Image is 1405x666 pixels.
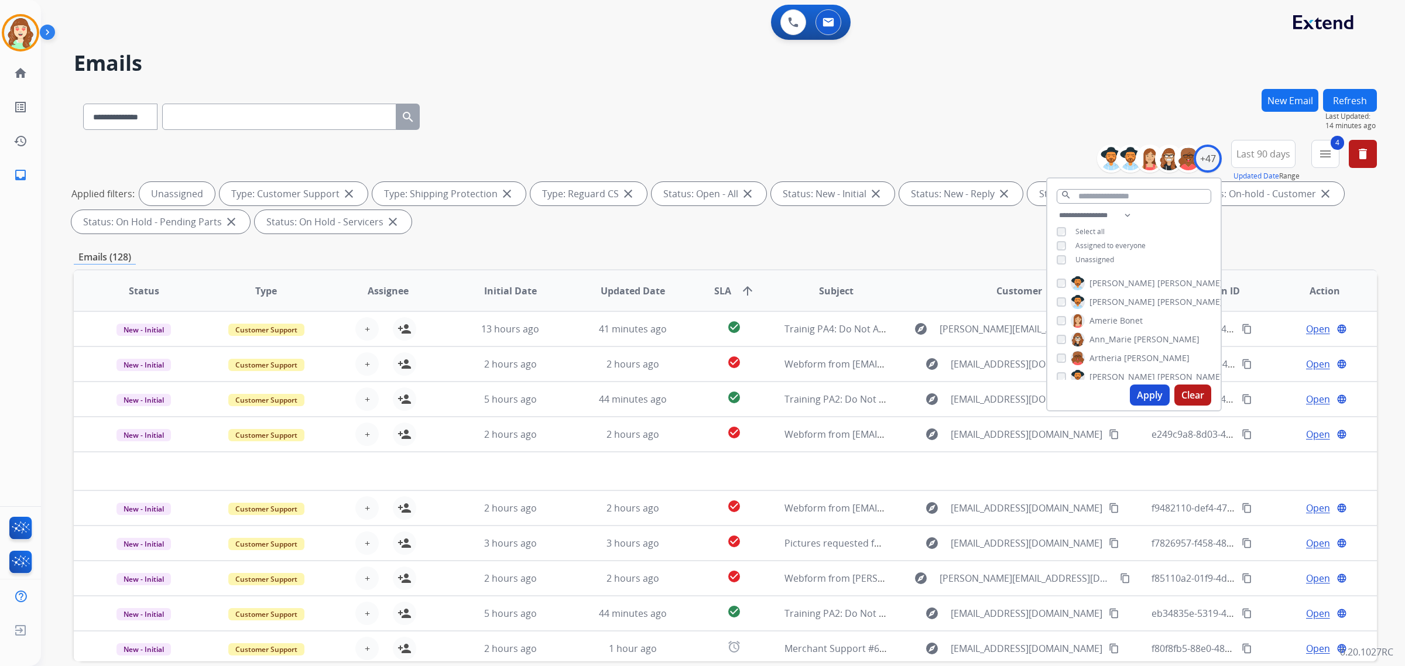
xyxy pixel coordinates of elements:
[1236,152,1290,156] span: Last 90 days
[1306,641,1330,655] span: Open
[1120,573,1130,583] mat-icon: content_copy
[1089,277,1155,289] span: [PERSON_NAME]
[727,390,741,404] mat-icon: check_circle
[1075,255,1114,265] span: Unassigned
[397,392,412,406] mat-icon: person_add
[224,215,238,229] mat-icon: close
[530,182,647,205] div: Type: Reguard CS
[951,357,1102,371] span: [EMAIL_ADDRESS][DOMAIN_NAME]
[1337,429,1347,440] mat-icon: language
[1157,277,1223,289] span: [PERSON_NAME]
[1124,352,1190,364] span: [PERSON_NAME]
[940,571,1113,585] span: [PERSON_NAME][EMAIL_ADDRESS][DOMAIN_NAME]
[606,502,659,514] span: 2 hours ago
[1109,608,1119,619] mat-icon: content_copy
[925,536,939,550] mat-icon: explore
[1306,606,1330,620] span: Open
[1152,502,1320,514] span: f9482110-def4-470f-bf3e-bf579ee0ccc9
[599,322,667,335] span: 41 minutes ago
[116,394,171,406] span: New - Initial
[1174,385,1211,406] button: Clear
[500,187,514,201] mat-icon: close
[727,640,741,654] mat-icon: alarm
[116,538,171,550] span: New - Initial
[1337,643,1347,654] mat-icon: language
[1242,503,1252,513] mat-icon: content_copy
[1255,270,1377,311] th: Action
[13,168,28,182] mat-icon: inbox
[609,642,657,655] span: 1 hour ago
[1089,371,1155,383] span: [PERSON_NAME]
[727,320,741,334] mat-icon: check_circle
[606,428,659,441] span: 2 hours ago
[355,637,379,660] button: +
[951,392,1102,406] span: [EMAIL_ADDRESS][DOMAIN_NAME]
[1337,608,1347,619] mat-icon: language
[481,322,539,335] span: 13 hours ago
[1152,428,1334,441] span: e249c9a8-8d03-43ad-9d52-71d682ee5b35
[1089,334,1132,345] span: Ann_Marie
[116,608,171,620] span: New - Initial
[940,322,1113,336] span: [PERSON_NAME][EMAIL_ADDRESS][DOMAIN_NAME]
[116,643,171,655] span: New - Initial
[355,387,379,411] button: +
[397,322,412,336] mat-icon: person_add
[1061,190,1071,200] mat-icon: search
[1323,89,1377,112] button: Refresh
[1109,503,1119,513] mat-icon: content_copy
[1306,322,1330,336] span: Open
[484,502,537,514] span: 2 hours ago
[397,641,412,655] mat-icon: person_add
[1089,296,1155,308] span: [PERSON_NAME]
[1233,171,1279,181] button: Updated Date
[13,100,28,114] mat-icon: list_alt
[1306,501,1330,515] span: Open
[1109,429,1119,440] mat-icon: content_copy
[784,428,1050,441] span: Webform from [EMAIL_ADDRESS][DOMAIN_NAME] on [DATE]
[368,284,409,298] span: Assignee
[365,322,370,336] span: +
[228,573,304,585] span: Customer Support
[727,569,741,583] mat-icon: check_circle
[727,534,741,548] mat-icon: check_circle
[116,503,171,515] span: New - Initial
[1242,394,1252,404] mat-icon: content_copy
[1089,315,1118,327] span: Amerie
[220,182,368,205] div: Type: Customer Support
[601,284,665,298] span: Updated Date
[484,572,537,585] span: 2 hours ago
[397,536,412,550] mat-icon: person_add
[116,359,171,371] span: New - Initial
[401,110,415,124] mat-icon: search
[116,429,171,441] span: New - Initial
[914,571,928,585] mat-icon: explore
[484,642,537,655] span: 2 hours ago
[914,322,928,336] mat-icon: explore
[365,357,370,371] span: +
[355,531,379,555] button: +
[784,572,1122,585] span: Webform from [PERSON_NAME][EMAIL_ADDRESS][DOMAIN_NAME] on [DATE]
[1231,140,1296,168] button: Last 90 days
[1242,608,1252,619] mat-icon: content_copy
[621,187,635,201] mat-icon: close
[1318,147,1332,161] mat-icon: menu
[1152,642,1324,655] span: f80f8fb5-88e0-48a1-a748-fd4743270ceb
[714,284,731,298] span: SLA
[484,607,537,620] span: 5 hours ago
[925,641,939,655] mat-icon: explore
[365,606,370,620] span: +
[1109,643,1119,654] mat-icon: content_copy
[1337,359,1347,369] mat-icon: language
[1325,112,1377,121] span: Last Updated:
[355,496,379,520] button: +
[397,501,412,515] mat-icon: person_add
[372,182,526,205] div: Type: Shipping Protection
[784,393,988,406] span: Training PA2: Do Not Assign ([PERSON_NAME])
[599,607,667,620] span: 44 minutes ago
[784,607,988,620] span: Training PA2: Do Not Assign ([PERSON_NAME])
[13,134,28,148] mat-icon: history
[925,357,939,371] mat-icon: explore
[925,392,939,406] mat-icon: explore
[727,499,741,513] mat-icon: check_circle
[1331,136,1344,150] span: 4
